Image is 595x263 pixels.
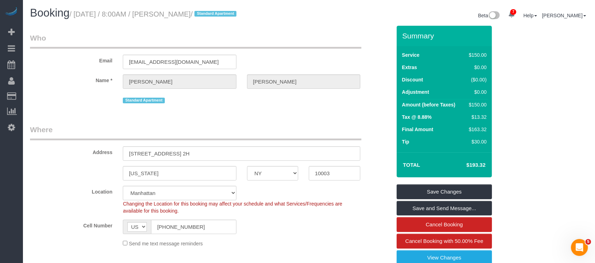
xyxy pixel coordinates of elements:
label: Discount [402,76,423,83]
div: $13.32 [466,114,487,121]
label: Amount (before Taxes) [402,101,455,108]
small: / [DATE] / 8:00AM / [PERSON_NAME] [70,10,239,18]
span: Send me text message reminders [129,241,203,246]
div: $163.32 [466,126,487,133]
input: Zip Code [309,166,360,181]
span: 5 [585,239,591,245]
div: $150.00 [466,101,487,108]
a: Save Changes [397,184,492,199]
span: Standard Apartment [194,11,236,17]
label: Name * [25,74,118,84]
div: $0.00 [466,64,487,71]
label: Service [402,51,420,59]
img: New interface [488,11,500,20]
a: Save and Send Message... [397,201,492,216]
label: Final Amount [402,126,433,133]
label: Address [25,146,118,156]
input: City [123,166,236,181]
a: 7 [505,7,518,23]
strong: Total [403,162,420,168]
label: Cell Number [25,220,118,229]
legend: Where [30,124,361,140]
input: Cell Number [151,220,236,234]
label: Location [25,186,118,195]
img: Automaid Logo [4,7,18,17]
div: $30.00 [466,138,487,145]
label: Adjustment [402,88,429,96]
input: Last Name [247,74,360,89]
input: First Name [123,74,236,89]
span: Standard Apartment [123,98,165,103]
div: ($0.00) [466,76,487,83]
span: 7 [510,9,516,15]
legend: Who [30,33,361,49]
span: / [191,10,239,18]
a: Cancel Booking with 50.00% Fee [397,234,492,249]
label: Email [25,55,118,64]
a: Beta [478,13,500,18]
label: Extras [402,64,417,71]
span: Changing the Location for this booking may affect your schedule and what Services/Frequencies are... [123,201,342,214]
div: $0.00 [466,88,487,96]
label: Tax @ 8.88% [402,114,432,121]
h4: $193.32 [445,162,486,168]
input: Email [123,55,236,69]
span: Booking [30,7,70,19]
a: Cancel Booking [397,217,492,232]
h3: Summary [402,32,488,40]
span: Cancel Booking with 50.00% Fee [405,238,483,244]
a: Help [523,13,537,18]
div: $150.00 [466,51,487,59]
iframe: Intercom live chat [571,239,588,256]
label: Tip [402,138,409,145]
a: [PERSON_NAME] [542,13,586,18]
